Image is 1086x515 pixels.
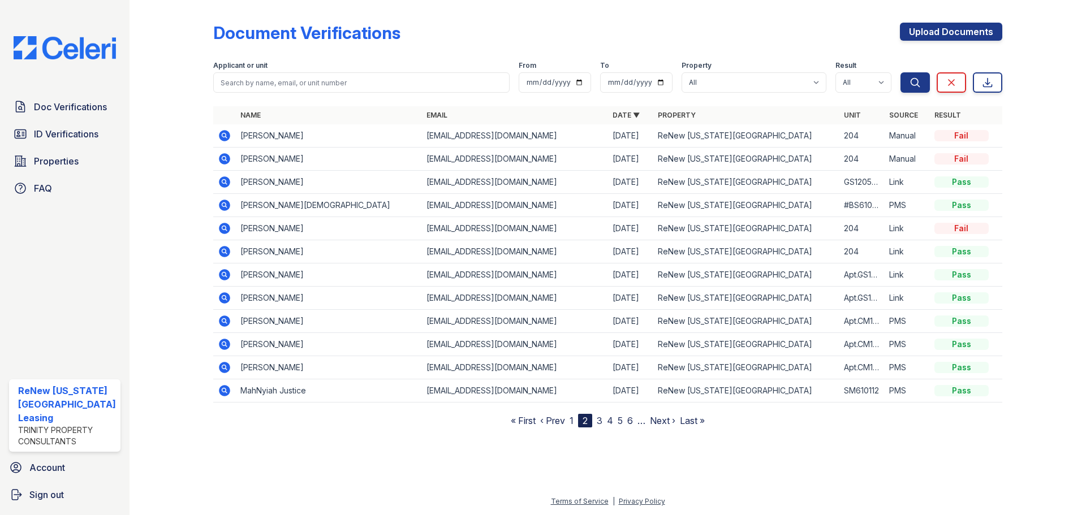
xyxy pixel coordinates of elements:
a: Properties [9,150,120,172]
span: Account [29,461,65,474]
td: GS120522 [839,171,885,194]
a: Name [240,111,261,119]
td: [DATE] [608,379,653,403]
div: Fail [934,223,989,234]
div: | [613,497,615,505]
td: ReNew [US_STATE][GEOGRAPHIC_DATA] [653,217,839,240]
td: [PERSON_NAME] [236,148,422,171]
td: [EMAIL_ADDRESS][DOMAIN_NAME] [422,379,608,403]
td: Apt.CM114523 [839,310,885,333]
div: Pass [934,292,989,304]
td: Apt.CM114523 [839,333,885,356]
td: [DATE] [608,287,653,310]
span: Properties [34,154,79,168]
td: Apt.CM114523 [839,356,885,379]
td: [EMAIL_ADDRESS][DOMAIN_NAME] [422,194,608,217]
td: ReNew [US_STATE][GEOGRAPHIC_DATA] [653,287,839,310]
td: SM610112 [839,379,885,403]
div: Pass [934,362,989,373]
a: Email [426,111,447,119]
td: PMS [885,310,930,333]
td: [PERSON_NAME] [236,310,422,333]
label: Applicant or unit [213,61,268,70]
td: [PERSON_NAME] [236,171,422,194]
td: [EMAIL_ADDRESS][DOMAIN_NAME] [422,333,608,356]
td: [EMAIL_ADDRESS][DOMAIN_NAME] [422,240,608,263]
a: Date ▼ [613,111,640,119]
td: 204 [839,148,885,171]
td: [DATE] [608,124,653,148]
td: ReNew [US_STATE][GEOGRAPHIC_DATA] [653,124,839,148]
td: [EMAIL_ADDRESS][DOMAIN_NAME] [422,263,608,287]
td: ReNew [US_STATE][GEOGRAPHIC_DATA] [653,194,839,217]
td: PMS [885,379,930,403]
td: Link [885,287,930,310]
td: ReNew [US_STATE][GEOGRAPHIC_DATA] [653,148,839,171]
td: ReNew [US_STATE][GEOGRAPHIC_DATA] [653,356,839,379]
label: Result [835,61,856,70]
img: CE_Logo_Blue-a8612792a0a2168367f1c8372b55b34899dd931a85d93a1a3d3e32e68fde9ad4.png [5,36,125,59]
a: « First [511,415,536,426]
td: ReNew [US_STATE][GEOGRAPHIC_DATA] [653,171,839,194]
td: 204 [839,240,885,263]
td: 204 [839,217,885,240]
a: Next › [650,415,675,426]
span: … [637,414,645,427]
div: Pass [934,200,989,211]
td: ReNew [US_STATE][GEOGRAPHIC_DATA] [653,310,839,333]
td: [EMAIL_ADDRESS][DOMAIN_NAME] [422,356,608,379]
td: Apt.GS120522 [839,263,885,287]
td: [PERSON_NAME] [236,263,422,287]
td: #BS610513 [839,194,885,217]
div: Fail [934,153,989,165]
span: ID Verifications [34,127,98,141]
a: 6 [627,415,633,426]
a: Result [934,111,961,119]
a: FAQ [9,177,120,200]
div: Pass [934,339,989,350]
td: ReNew [US_STATE][GEOGRAPHIC_DATA] [653,333,839,356]
td: Link [885,217,930,240]
td: ReNew [US_STATE][GEOGRAPHIC_DATA] [653,379,839,403]
td: [PERSON_NAME] [236,240,422,263]
a: Privacy Policy [619,497,665,505]
td: PMS [885,194,930,217]
td: [DATE] [608,310,653,333]
td: Apt.GS120522 [839,287,885,310]
td: [DATE] [608,263,653,287]
td: [EMAIL_ADDRESS][DOMAIN_NAME] [422,217,608,240]
td: [DATE] [608,356,653,379]
a: Sign out [5,483,125,506]
a: Last » [680,415,705,426]
div: Pass [934,176,989,188]
label: To [600,61,609,70]
td: Link [885,171,930,194]
td: [PERSON_NAME] [236,333,422,356]
a: ‹ Prev [540,415,565,426]
div: 2 [578,414,592,427]
td: PMS [885,356,930,379]
a: Upload Documents [900,23,1002,41]
div: Pass [934,315,989,327]
a: 5 [618,415,623,426]
td: [DATE] [608,194,653,217]
a: 4 [607,415,613,426]
label: Property [682,61,712,70]
td: Manual [885,148,930,171]
label: From [519,61,536,70]
td: ReNew [US_STATE][GEOGRAPHIC_DATA] [653,263,839,287]
td: MahNyiah Justice [236,379,422,403]
td: ReNew [US_STATE][GEOGRAPHIC_DATA] [653,240,839,263]
td: [PERSON_NAME] [236,124,422,148]
a: Unit [844,111,861,119]
a: ID Verifications [9,123,120,145]
input: Search by name, email, or unit number [213,72,510,93]
div: ReNew [US_STATE][GEOGRAPHIC_DATA] Leasing [18,384,116,425]
a: Source [889,111,918,119]
td: Link [885,240,930,263]
td: [EMAIL_ADDRESS][DOMAIN_NAME] [422,287,608,310]
a: Property [658,111,696,119]
div: Pass [934,385,989,396]
td: [DATE] [608,148,653,171]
